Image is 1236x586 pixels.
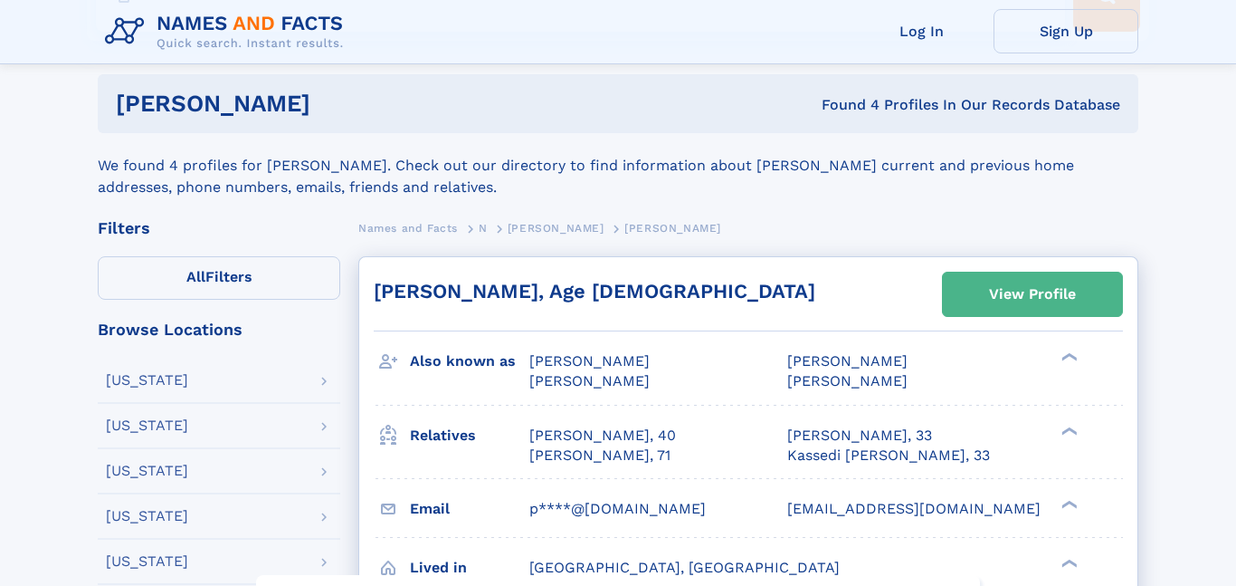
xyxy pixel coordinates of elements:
div: We found 4 profiles for [PERSON_NAME]. Check out our directory to find information about [PERSON_... [98,133,1138,198]
a: [PERSON_NAME], 33 [787,426,932,446]
a: [PERSON_NAME], 71 [529,446,670,466]
div: Filters [98,220,340,236]
a: View Profile [943,273,1122,316]
a: [PERSON_NAME] [508,216,604,239]
span: [PERSON_NAME] [529,352,650,370]
span: [PERSON_NAME] [787,352,908,370]
a: N [479,216,488,239]
div: [US_STATE] [106,509,188,524]
h3: Email [410,494,529,524]
div: ❯ [1057,498,1079,510]
a: Kassedi [PERSON_NAME], 33 [787,446,990,466]
span: All [186,268,205,285]
div: Found 4 Profiles In Our Records Database [566,95,1121,115]
a: [PERSON_NAME], 40 [529,426,676,446]
h3: Relatives [410,420,529,451]
span: [PERSON_NAME] [529,372,650,389]
span: [GEOGRAPHIC_DATA], [GEOGRAPHIC_DATA] [529,559,840,576]
div: [US_STATE] [106,554,188,569]
div: [US_STATE] [106,418,188,433]
div: ❯ [1057,557,1079,569]
h1: [PERSON_NAME] [116,92,566,115]
span: [PERSON_NAME] [624,222,721,235]
div: [US_STATE] [106,373,188,388]
h3: Also known as [410,346,529,377]
h3: Lived in [410,552,529,583]
div: Browse Locations [98,322,340,338]
div: View Profile [989,274,1076,315]
label: Filters [98,256,340,300]
a: Log In [849,9,994,53]
div: ❯ [1057,351,1079,363]
span: [EMAIL_ADDRESS][DOMAIN_NAME] [787,500,1041,517]
span: N [479,222,488,235]
a: [PERSON_NAME], Age [DEMOGRAPHIC_DATA] [374,280,815,303]
a: Sign Up [994,9,1138,53]
a: Names and Facts [358,216,458,239]
div: ❯ [1057,425,1079,437]
div: [US_STATE] [106,464,188,478]
img: Logo Names and Facts [98,7,358,56]
span: [PERSON_NAME] [508,222,604,235]
span: [PERSON_NAME] [787,372,908,389]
